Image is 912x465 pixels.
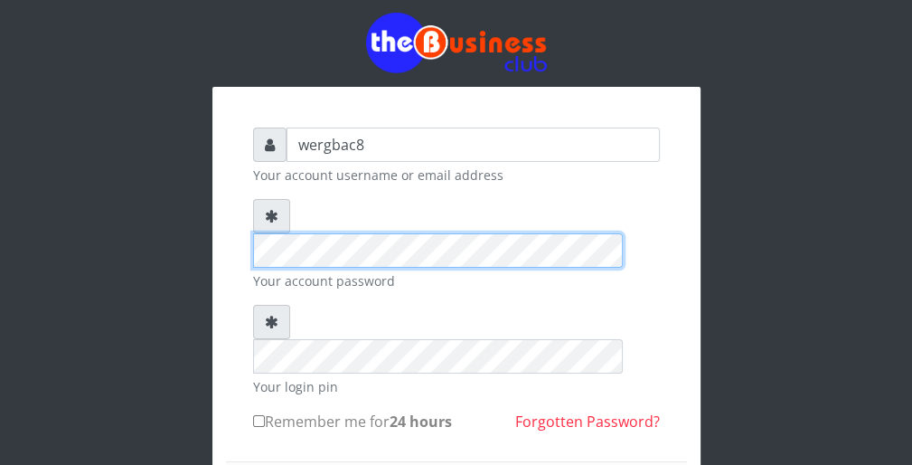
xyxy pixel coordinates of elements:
b: 24 hours [390,412,452,432]
small: Your account password [253,271,660,290]
input: Username or email address [287,128,660,162]
small: Your account username or email address [253,166,660,185]
input: Remember me for24 hours [253,415,265,427]
small: Your login pin [253,377,660,396]
a: Forgotten Password? [515,412,660,432]
label: Remember me for [253,411,452,432]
